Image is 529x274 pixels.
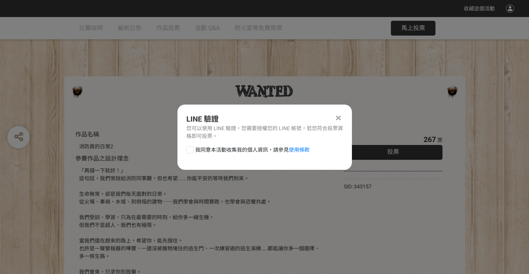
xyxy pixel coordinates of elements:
div: 消防員的日常2 [79,143,321,151]
span: 參賽作品之設計理念 [75,155,129,162]
span: 比賽說明 [79,24,103,32]
a: 作品投票 [156,17,180,39]
span: 活動 Q&A [195,24,220,32]
span: 票 [437,137,443,143]
a: 比賽說明 [79,17,103,39]
a: 活動 Q&A [195,17,220,39]
span: 作品名稱 [75,131,99,138]
span: 作品投票 [156,24,180,32]
span: 防火宣導免費資源 [235,24,282,32]
span: 267 [424,135,436,144]
a: 防火宣導免費資源 [235,17,282,39]
a: 使用條款 [289,147,310,153]
span: 我同意本活動收集我的個人資訊，請參見 [195,146,310,154]
span: 收藏這個活動 [464,6,495,11]
button: 馬上投票 [391,21,435,36]
a: 最新公告 [118,17,141,39]
div: LINE 驗證 [186,113,343,125]
span: 投票 [387,148,399,155]
span: 馬上投票 [401,24,425,32]
div: 您可以使用 LINE 驗證，您需要授權您的 LINE 帳號，若您符合投票資格即可投票。 [186,125,343,140]
span: 最新公告 [118,24,141,32]
span: SID: 343157 [344,184,372,189]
